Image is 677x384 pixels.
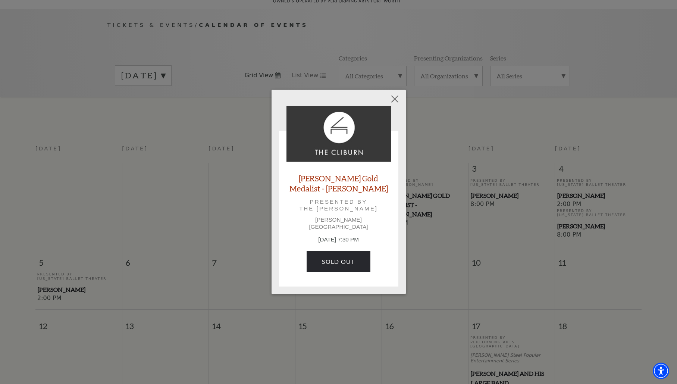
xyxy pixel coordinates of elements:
p: Presented by The [PERSON_NAME] [297,199,380,212]
a: [PERSON_NAME] Gold Medalist - [PERSON_NAME] [286,173,391,193]
a: SOLD OUT [307,251,370,272]
button: Close [388,92,402,106]
p: [DATE] 7:30 PM [286,235,391,244]
img: Cliburn Gold Medalist - Aristo Sham [286,106,391,162]
p: [PERSON_NAME][GEOGRAPHIC_DATA] [286,216,391,230]
div: Accessibility Menu [653,363,669,379]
